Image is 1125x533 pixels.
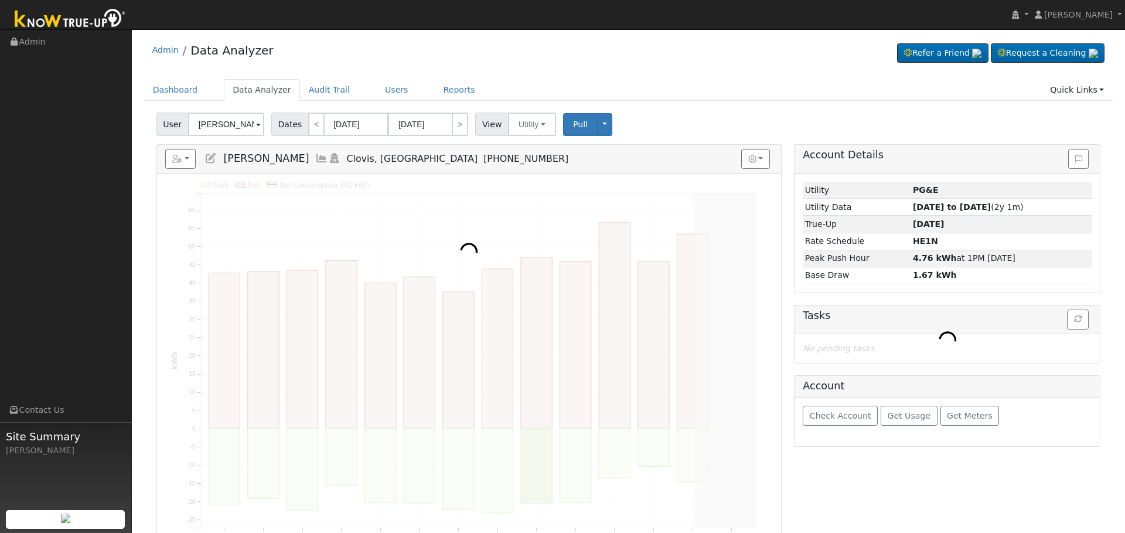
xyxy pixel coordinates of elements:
a: Quick Links [1041,79,1113,101]
span: Pull [573,120,588,129]
button: Pull [563,113,598,136]
a: Multi-Series Graph [315,152,328,164]
strong: 4.76 kWh [913,253,957,263]
td: Utility Data [803,199,911,216]
td: at 1PM [DATE] [911,250,1092,267]
button: Get Usage [881,406,937,426]
span: (2y 1m) [913,202,1024,212]
img: Know True-Up [9,6,132,33]
a: Reports [435,79,484,101]
span: Clovis, [GEOGRAPHIC_DATA] [347,153,478,164]
a: Request a Cleaning [991,43,1104,63]
span: Get Usage [888,411,930,420]
span: Site Summary [6,429,125,444]
a: Data Analyzer [190,43,273,57]
img: retrieve [61,514,70,523]
span: Get Meters [947,411,993,420]
strong: [DATE] to [DATE] [913,202,991,212]
img: retrieve [972,49,981,58]
span: [PERSON_NAME] [1044,10,1113,19]
input: Select a User [188,113,264,136]
button: Refresh [1067,310,1089,330]
div: [PERSON_NAME] [6,444,125,457]
a: < [308,113,325,136]
td: True-Up [803,216,911,233]
strong: ID: 17162659, authorized: 08/11/25 [913,185,939,195]
img: retrieve [1089,49,1098,58]
button: Issue History [1068,149,1089,169]
button: Get Meters [940,406,1000,426]
a: > [452,113,468,136]
a: Dashboard [144,79,207,101]
a: Refer a Friend [897,43,988,63]
span: View [475,113,509,136]
a: Edit User (30231) [204,152,217,164]
span: Check Account [810,411,871,420]
a: Admin [152,45,179,55]
span: [PERSON_NAME] [223,152,309,164]
button: Utility [508,113,556,136]
td: Peak Push Hour [803,250,911,267]
strong: 1.67 kWh [913,270,957,280]
button: Check Account [803,406,878,426]
a: Login As (last 08/11/2025 10:25:28 PM) [328,152,341,164]
a: Users [376,79,417,101]
a: Audit Trail [300,79,359,101]
td: Utility [803,182,911,199]
h5: Account Details [803,149,1092,161]
span: [PHONE_NUMBER] [483,153,568,164]
td: Base Draw [803,267,911,284]
span: Dates [271,113,309,136]
td: Rate Schedule [803,233,911,250]
h5: Tasks [803,310,1092,322]
strong: K [913,236,938,246]
a: Data Analyzer [224,79,300,101]
span: User [156,113,189,136]
h5: Account [803,380,844,392]
strong: [DATE] [913,219,945,229]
